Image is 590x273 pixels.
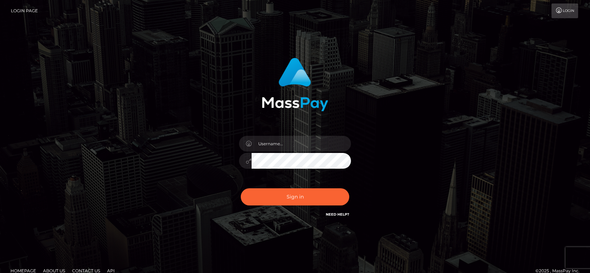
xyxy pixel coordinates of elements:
a: Login [552,3,578,18]
button: Sign in [241,188,349,205]
a: Need Help? [326,212,349,217]
input: Username... [252,136,351,152]
a: Login Page [11,3,38,18]
img: MassPay Login [262,58,328,111]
